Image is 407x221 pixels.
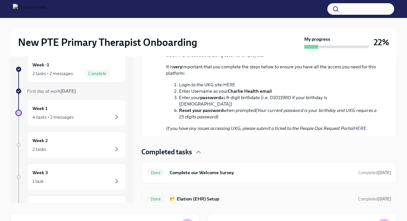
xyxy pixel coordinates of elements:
div: 4 tasks • 2 messages [32,114,74,120]
a: HERE [223,82,235,88]
div: 1 task [32,178,44,184]
strong: very [173,64,182,70]
a: Done📂 Elation (EHR) SetupCompleted[DATE] [147,194,391,204]
span: Completed [358,197,391,201]
strong: [DATE] [60,88,76,94]
h6: Week 4 [32,201,48,208]
strong: password [200,95,221,100]
li: Login to the UKG site: [179,81,381,88]
span: Complete [84,71,110,76]
span: First day at work [27,88,76,94]
a: HERE [354,125,366,131]
p: It is important that you complete the steps below to ensure you have all the access you need for ... [166,64,381,76]
span: Completed [358,170,391,175]
h6: Complete our Welcome Survey [170,169,353,176]
a: Week 22 tasks [15,132,126,158]
a: DoneComplete our Welcome SurveyCompleted[DATE] [147,167,391,178]
a: Week -12 tasks • 2 messagesComplete [15,56,126,83]
h6: Week 1 [32,105,48,112]
a: First day at work[DATE] [15,88,126,94]
strong: [DATE] [378,170,391,175]
strong: [DATE] [378,197,391,201]
h3: 22% [374,37,389,48]
img: CharlieHealth [13,4,47,14]
div: Completed tasks [141,147,397,157]
div: 2 tasks [32,146,46,152]
li: Enter Username as your [179,88,381,94]
h6: Week 3 [32,169,48,176]
em: (Your current password is your birthday and UKG requires a 15 digits password) [179,107,376,120]
li: when prompted [179,107,381,120]
h6: Week 2 [32,137,48,144]
span: August 18th, 2025 14:39 [358,196,391,202]
a: Week 14 tasks • 2 messages [15,99,126,126]
strong: Charlie Health email [228,88,272,94]
em: If you have any issues accessing UKG, please submit a ticket to the People Ops Request Portal . [166,125,367,131]
span: Done [147,170,164,175]
span: Done [147,197,164,201]
h2: New PTE Primary Therapist Onboarding [18,36,197,49]
span: August 14th, 2025 16:08 [358,170,391,176]
div: 2 tasks • 2 messages [32,70,73,77]
h6: 📂 Elation (EHR) Setup [170,195,353,202]
h4: Completed tasks [141,147,192,157]
strong: Reset your password [179,107,223,113]
strong: My progress [304,36,330,42]
a: Week 31 task [15,164,126,191]
h6: Week -1 [32,61,49,68]
li: Enter your as 8-digit birthdate (i.e. 01011980 if your birthday is [DEMOGRAPHIC_DATA]) [179,94,381,107]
